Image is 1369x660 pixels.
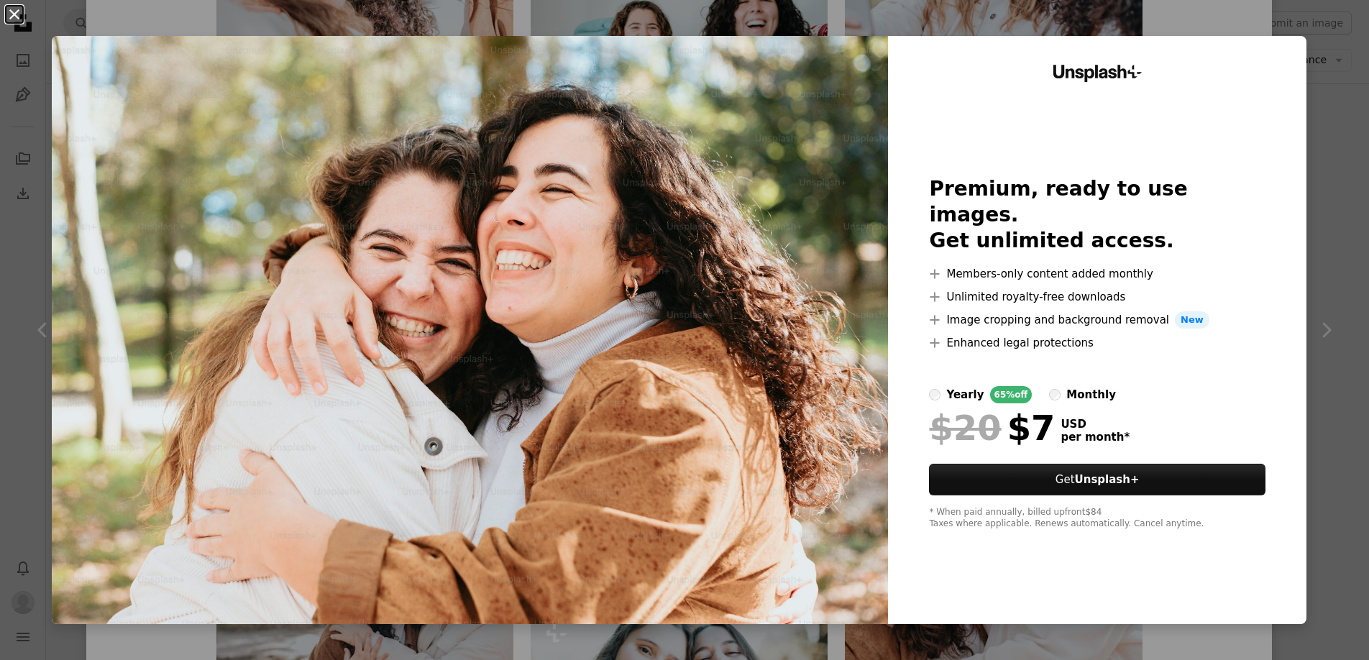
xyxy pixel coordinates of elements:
[929,389,940,400] input: yearly65%off
[929,288,1265,306] li: Unlimited royalty-free downloads
[1049,389,1061,400] input: monthly
[1175,311,1209,329] span: New
[1061,431,1130,444] span: per month *
[946,386,984,403] div: yearly
[929,409,1055,446] div: $7
[1075,473,1140,486] strong: Unsplash+
[990,386,1033,403] div: 65% off
[929,464,1265,495] a: GetUnsplash+
[929,265,1265,283] li: Members-only content added monthly
[929,176,1265,254] h2: Premium, ready to use images. Get unlimited access.
[929,311,1265,329] li: Image cropping and background removal
[1061,418,1130,431] span: USD
[929,334,1265,352] li: Enhanced legal protections
[929,507,1265,530] div: * When paid annually, billed upfront $84 Taxes where applicable. Renews automatically. Cancel any...
[1066,386,1116,403] div: monthly
[929,409,1001,446] span: $20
